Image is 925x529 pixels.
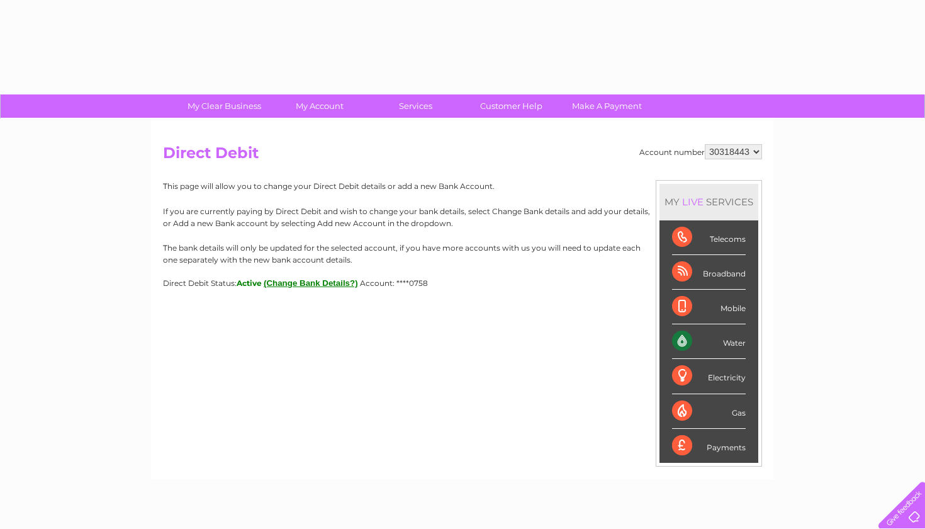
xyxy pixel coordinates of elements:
[163,144,762,168] h2: Direct Debit
[672,324,746,359] div: Water
[268,94,372,118] a: My Account
[163,278,762,288] div: Direct Debit Status:
[672,255,746,290] div: Broadband
[672,429,746,463] div: Payments
[672,290,746,324] div: Mobile
[672,394,746,429] div: Gas
[237,278,262,288] span: Active
[680,196,706,208] div: LIVE
[172,94,276,118] a: My Clear Business
[672,220,746,255] div: Telecoms
[672,359,746,394] div: Electricity
[163,180,762,192] p: This page will allow you to change your Direct Debit details or add a new Bank Account.
[163,242,762,266] p: The bank details will only be updated for the selected account, if you have more accounts with us...
[364,94,468,118] a: Services
[459,94,563,118] a: Customer Help
[163,205,762,229] p: If you are currently paying by Direct Debit and wish to change your bank details, select Change B...
[639,144,762,159] div: Account number
[264,278,358,288] button: (Change Bank Details?)
[555,94,659,118] a: Make A Payment
[659,184,758,220] div: MY SERVICES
